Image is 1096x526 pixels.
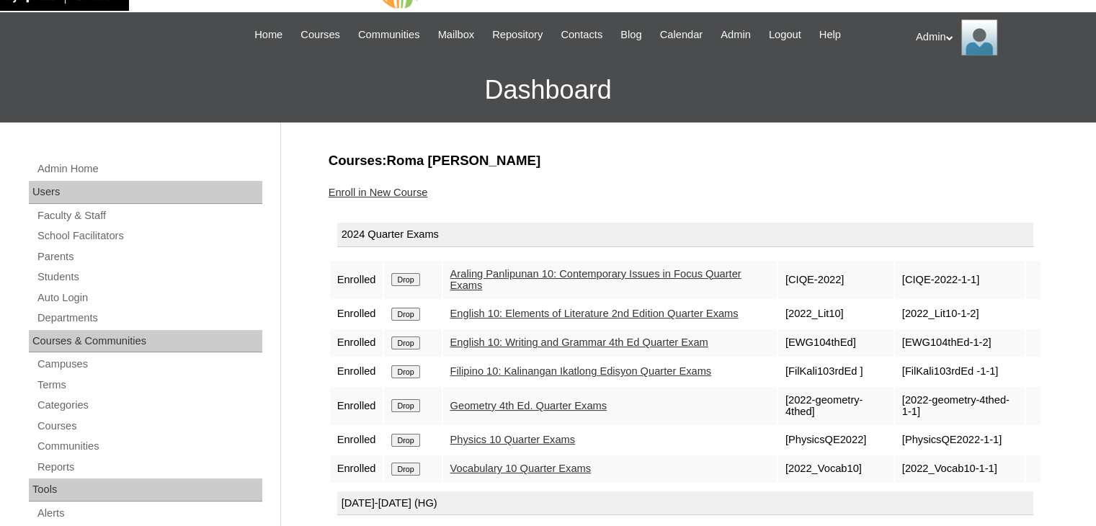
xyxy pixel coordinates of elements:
td: [2022_Lit10] [778,300,894,328]
input: Drop [391,399,419,412]
a: Faculty & Staff [36,207,262,225]
a: School Facilitators [36,227,262,245]
a: Admin [713,27,758,43]
a: Students [36,268,262,286]
a: English 10: Elements of Literature 2nd Edition Quarter Exams [450,308,739,319]
td: Enrolled [330,329,383,357]
a: Categories [36,396,262,414]
a: Terms [36,376,262,394]
span: Blog [620,27,641,43]
span: Courses [300,27,340,43]
a: Departments [36,309,262,327]
a: Alerts [36,504,262,522]
span: Logout [769,27,801,43]
span: Admin [721,27,751,43]
a: Courses [36,417,262,435]
a: Contacts [553,27,610,43]
input: Drop [391,273,419,286]
input: Drop [391,308,419,321]
td: Enrolled [330,455,383,483]
td: Enrolled [330,261,383,299]
a: Courses [293,27,347,43]
td: Enrolled [330,427,383,454]
div: Users [29,181,262,204]
span: Calendar [660,27,703,43]
td: Enrolled [330,358,383,385]
td: [2022_Vocab10-1-1] [895,455,1025,483]
a: Geometry 4th Ed. Quarter Exams [450,400,607,411]
a: Physics 10 Quarter Exams [450,434,576,445]
a: Reports [36,458,262,476]
a: Home [247,27,290,43]
td: [PhysicsQE2022-1-1] [895,427,1025,454]
input: Drop [391,434,419,447]
td: [FilKali103rdEd ] [778,358,894,385]
div: Admin [916,19,1082,55]
a: Mailbox [431,27,482,43]
a: Parents [36,248,262,266]
span: Contacts [561,27,602,43]
span: Repository [492,27,543,43]
a: Admin Home [36,160,262,178]
a: Calendar [653,27,710,43]
input: Drop [391,365,419,378]
a: Help [812,27,848,43]
h3: Dashboard [7,58,1089,122]
span: Mailbox [438,27,475,43]
td: [FilKali103rdEd -1-1] [895,358,1025,385]
a: Enroll in New Course [329,187,428,198]
a: Blog [613,27,649,43]
a: Communities [36,437,262,455]
input: Drop [391,463,419,476]
span: Communities [358,27,420,43]
td: [CIQE-2022] [778,261,894,299]
img: Admin Homeschool Global [961,19,997,55]
td: [2022-geometry-4thed] [778,387,894,425]
a: English 10: Writing and Grammar 4th Ed Quarter Exam [450,336,708,348]
td: [CIQE-2022-1-1] [895,261,1025,299]
input: Drop [391,336,419,349]
td: [2022-geometry-4thed-1-1] [895,387,1025,425]
div: [DATE]-[DATE] (HG) [337,491,1033,516]
div: Courses & Communities [29,330,262,353]
a: Araling Panlipunan 10: Contemporary Issues in Focus Quarter Exams [450,268,741,292]
td: [2022_Lit10-1-2] [895,300,1025,328]
div: 2024 Quarter Exams [337,223,1033,247]
td: [EWG104thEd-1-2] [895,329,1025,357]
a: Communities [351,27,427,43]
a: Vocabulary 10 Quarter Exams [450,463,592,474]
a: Auto Login [36,289,262,307]
h3: Courses:Roma [PERSON_NAME] [329,151,1042,170]
span: Help [819,27,841,43]
a: Repository [485,27,550,43]
td: [2022_Vocab10] [778,455,894,483]
a: Filipino 10: Kalinangan Ikatlong Edisyon Quarter Exams [450,365,712,377]
td: Enrolled [330,387,383,425]
span: Home [254,27,282,43]
div: Tools [29,478,262,502]
td: [EWG104thEd] [778,329,894,357]
td: [PhysicsQE2022] [778,427,894,454]
a: Logout [762,27,808,43]
td: Enrolled [330,300,383,328]
a: Campuses [36,355,262,373]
